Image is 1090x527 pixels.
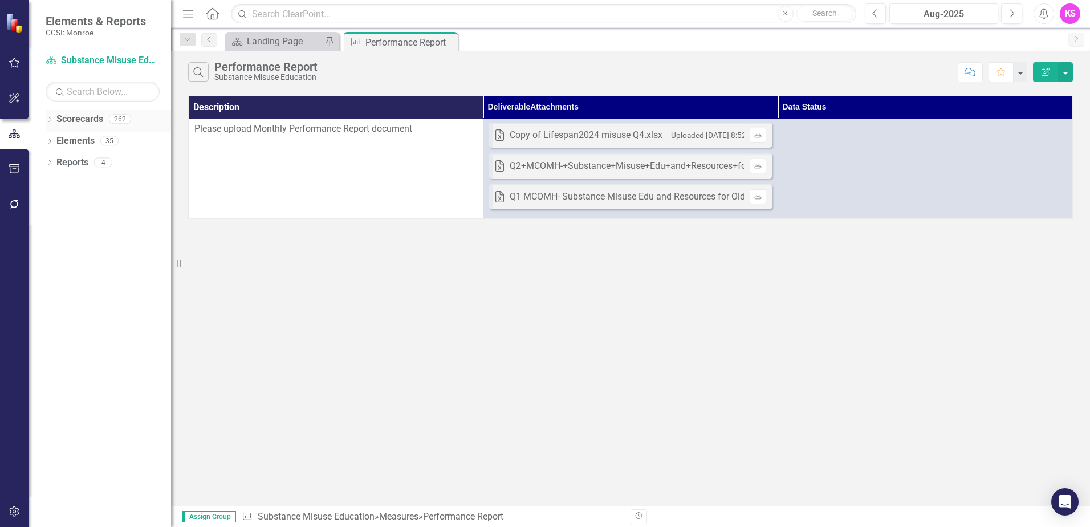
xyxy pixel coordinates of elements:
div: » » [242,510,622,524]
span: Assign Group [182,511,236,522]
a: Reports [56,156,88,169]
button: Aug-2025 [889,3,998,24]
div: Performance Report [214,60,318,73]
div: Performance Report [365,35,455,50]
div: Substance Misuse Education [214,73,318,82]
small: Uploaded [DATE] 8:52 AM [671,131,760,140]
td: Double-Click to Edit [778,119,1073,218]
div: Landing Page [247,34,322,48]
a: Scorecards [56,113,103,126]
span: Search [812,9,837,18]
div: 262 [109,115,131,124]
small: CCSI: Monroe [46,28,146,37]
a: Measures [379,511,418,522]
button: KS [1060,3,1080,24]
div: Aug-2025 [893,7,994,21]
img: ClearPoint Strategy [6,13,26,33]
a: Landing Page [228,34,322,48]
td: Double-Click to Edit [483,119,778,218]
a: Elements [56,135,95,148]
input: Search ClearPoint... [231,4,856,24]
div: Q1 MCOMH- Substance Misuse Edu and Resources for Older Adults - Q1 - Copy.xlsx [510,190,844,204]
a: Substance Misuse Education [258,511,375,522]
div: 4 [94,157,112,167]
input: Search Below... [46,82,160,102]
a: Substance Misuse Education [46,54,160,67]
div: Performance Report [423,511,503,522]
div: Copy of Lifespan2024 misuse Q4.xlsx [510,129,662,142]
div: Open Intercom Messenger [1051,488,1079,516]
button: Search [796,6,853,22]
span: Please upload Monthly Performance Report document [194,123,412,134]
div: Q2+MCOMH-+Substance+Misuse+Edu+and+Resources+for+Older+Adults+-.xlsx [510,160,832,173]
span: Elements & Reports [46,14,146,28]
td: Double-Click to Edit [189,119,483,218]
div: 35 [100,136,119,146]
